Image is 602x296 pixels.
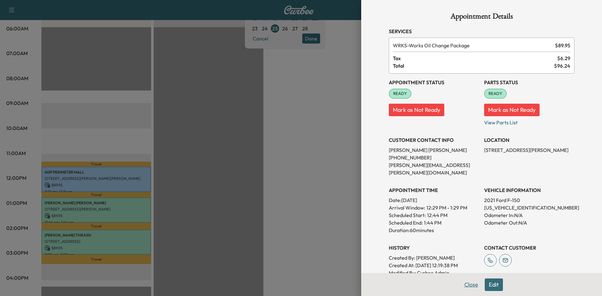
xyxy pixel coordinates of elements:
[484,196,574,204] p: 2021 Ford F-150
[484,116,574,126] p: View Parts List
[484,219,574,226] p: Odometer Out: N/A
[389,219,423,226] p: Scheduled End:
[484,211,574,219] p: Odometer In: N/A
[424,219,441,226] p: 1:44 PM
[389,262,479,269] p: Created At : [DATE] 12:19:38 PM
[460,278,482,291] button: Close
[485,91,506,97] span: READY
[389,204,479,211] p: Arrival Window:
[389,28,574,35] h3: Services
[484,79,574,86] h3: Parts Status
[427,211,447,219] p: 12:44 PM
[389,91,411,97] span: READY
[389,244,479,252] h3: History
[484,146,574,154] p: [STREET_ADDRESS][PERSON_NAME]
[484,244,574,252] h3: CONTACT CUSTOMER
[484,186,574,194] h3: VEHICLE INFORMATION
[426,204,467,211] span: 12:29 PM - 1:29 PM
[389,211,426,219] p: Scheduled Start:
[389,154,479,161] p: [PHONE_NUMBER]
[393,55,557,62] span: Tax
[484,204,574,211] p: [US_VEHICLE_IDENTIFICATION_NUMBER]
[389,196,479,204] p: Date: [DATE]
[393,42,552,49] span: Works Oil Change Package
[554,62,570,70] span: $ 96.24
[389,136,479,144] h3: CUSTOMER CONTACT INFO
[389,269,479,277] p: Modified By : Curbee Admin
[389,146,479,154] p: [PERSON_NAME] [PERSON_NAME]
[389,104,444,116] button: Mark as Not Ready
[389,186,479,194] h3: APPOINTMENT TIME
[485,278,503,291] button: Edit
[389,254,479,262] p: Created By : [PERSON_NAME]
[389,226,479,234] p: Duration: 60 minutes
[393,62,554,70] span: Total
[484,136,574,144] h3: LOCATION
[389,161,479,176] p: [PERSON_NAME][EMAIL_ADDRESS][PERSON_NAME][DOMAIN_NAME]
[557,55,570,62] span: $ 6.29
[389,79,479,86] h3: Appointment Status
[484,104,540,116] button: Mark as Not Ready
[389,13,574,23] h1: Appointment Details
[555,42,570,49] span: $ 89.95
